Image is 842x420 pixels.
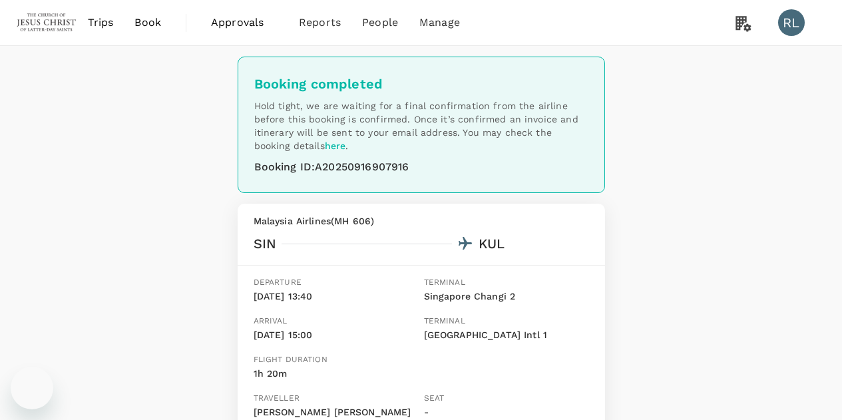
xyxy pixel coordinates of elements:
[299,15,341,31] span: Reports
[254,99,588,152] p: Hold tight, we are waiting for a final confirmation from the airline before this booking is confi...
[16,8,77,37] img: The Malaysian Church of Jesus Christ of Latter-day Saints
[362,15,398,31] span: People
[254,158,588,176] div: Booking ID : A20250916907916
[254,214,589,228] p: Malaysia Airlines ( MH 606 )
[424,290,589,304] p: Singapore Changi 2
[254,328,419,343] p: [DATE] 15:00
[211,15,278,31] span: Approvals
[134,15,161,31] span: Book
[11,367,53,409] iframe: Button to launch messaging window
[254,315,419,328] p: Arrival
[424,328,589,343] p: [GEOGRAPHIC_DATA] Intl 1
[424,405,589,420] p: -
[424,315,589,328] p: Terminal
[88,15,114,31] span: Trips
[479,233,505,254] div: KUL
[254,73,588,95] div: Booking completed
[254,405,419,420] p: [PERSON_NAME] [PERSON_NAME]
[254,353,327,367] p: Flight duration
[325,140,346,151] a: here
[424,276,589,290] p: Terminal
[419,15,460,31] span: Manage
[424,392,589,405] p: Seat
[254,276,419,290] p: Departure
[778,9,805,36] div: RL
[254,290,419,304] p: [DATE] 13:40
[254,367,327,381] p: 1h 20m
[254,233,276,254] div: SIN
[254,392,419,405] p: Traveller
